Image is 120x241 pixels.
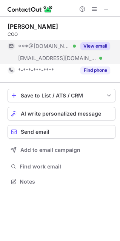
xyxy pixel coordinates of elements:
[80,66,110,74] button: Reveal Button
[20,147,80,153] span: Add to email campaign
[8,125,115,139] button: Send email
[8,5,53,14] img: ContactOut v5.3.10
[8,176,115,187] button: Notes
[8,161,115,172] button: Find work email
[8,23,58,30] div: [PERSON_NAME]
[80,42,110,50] button: Reveal Button
[21,111,101,117] span: AI write personalized message
[20,163,112,170] span: Find work email
[18,55,97,62] span: [EMAIL_ADDRESS][DOMAIN_NAME]
[8,31,115,38] div: COO
[8,89,115,102] button: save-profile-one-click
[20,178,112,185] span: Notes
[21,129,49,135] span: Send email
[8,107,115,120] button: AI write personalized message
[8,143,115,157] button: Add to email campaign
[21,93,102,99] div: Save to List / ATS / CRM
[18,43,70,49] span: ***@[DOMAIN_NAME]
